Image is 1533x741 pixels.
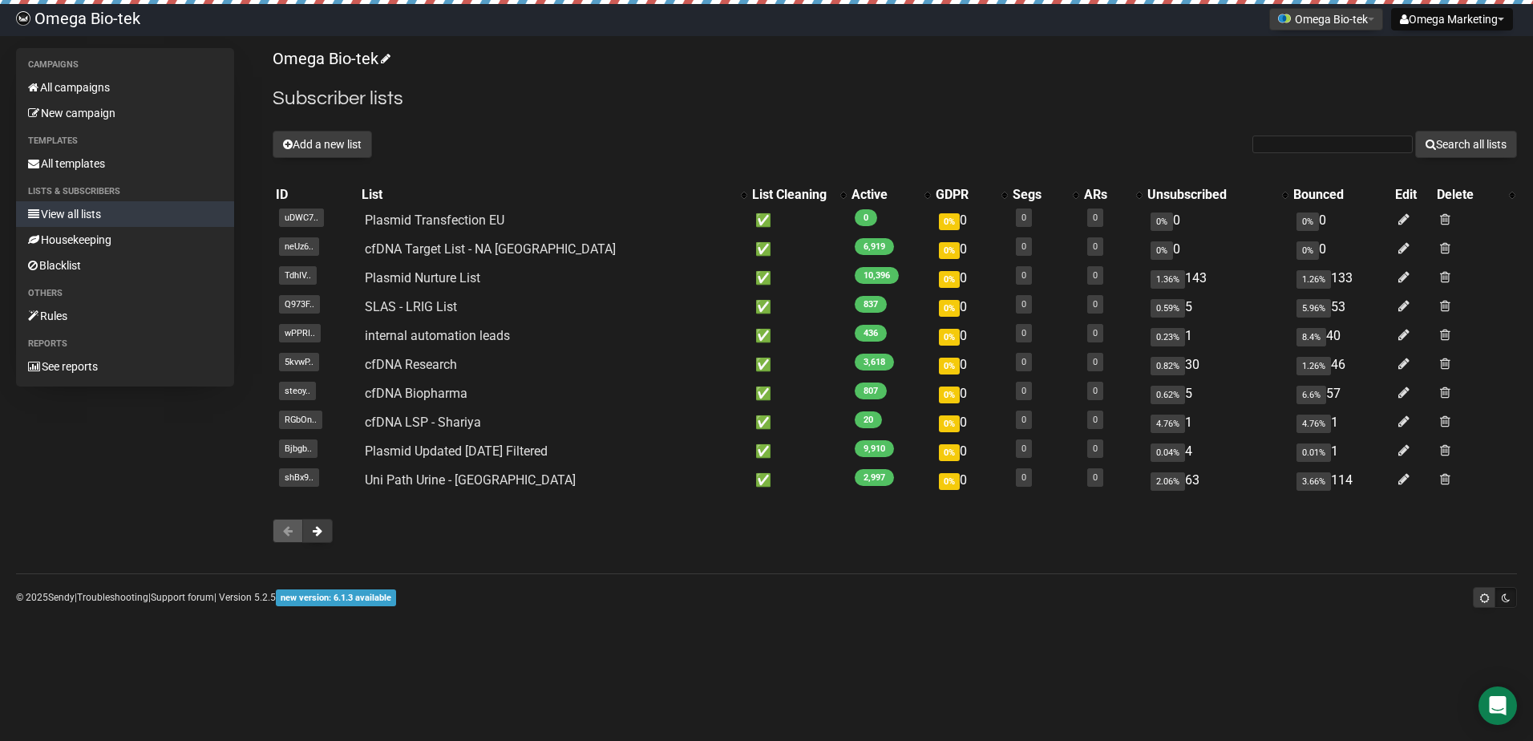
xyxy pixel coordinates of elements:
[749,350,848,379] td: ✅
[1021,270,1026,281] a: 0
[273,131,372,158] button: Add a new list
[932,379,1009,408] td: 0
[279,353,319,371] span: 5kvwP..
[1151,213,1173,231] span: 0%
[1290,206,1392,235] td: 0
[932,322,1009,350] td: 0
[276,589,396,606] span: new version: 6.1.3 available
[1437,187,1501,203] div: Delete
[749,235,848,264] td: ✅
[16,334,234,354] li: Reports
[752,187,832,203] div: List Cleaning
[932,437,1009,466] td: 0
[1009,184,1081,206] th: Segs: No sort applied, activate to apply an ascending sort
[1151,328,1185,346] span: 0.23%
[855,296,887,313] span: 837
[1151,357,1185,375] span: 0.82%
[939,271,960,288] span: 0%
[1269,8,1383,30] button: Omega Bio-tek
[855,469,894,486] span: 2,997
[855,238,894,255] span: 6,919
[1021,213,1026,223] a: 0
[1144,379,1290,408] td: 5
[932,184,1009,206] th: GDPR: No sort applied, activate to apply an ascending sort
[1290,437,1392,466] td: 1
[855,383,887,399] span: 807
[1478,686,1517,725] div: Open Intercom Messenger
[365,386,467,401] a: cfDNA Biopharma
[1021,443,1026,454] a: 0
[1296,213,1319,231] span: 0%
[365,443,548,459] a: Plasmid Updated [DATE] Filtered
[365,472,576,488] a: Uni Path Urine - [GEOGRAPHIC_DATA]
[1144,408,1290,437] td: 1
[749,206,848,235] td: ✅
[1151,270,1185,289] span: 1.36%
[16,303,234,329] a: Rules
[749,408,848,437] td: ✅
[939,242,960,259] span: 0%
[1290,408,1392,437] td: 1
[1415,131,1517,158] button: Search all lists
[1144,466,1290,495] td: 63
[939,329,960,346] span: 0%
[855,411,882,428] span: 20
[1293,187,1389,203] div: Bounced
[16,201,234,227] a: View all lists
[939,387,960,403] span: 0%
[1296,328,1326,346] span: 8.4%
[1081,184,1144,206] th: ARs: No sort applied, activate to apply an ascending sort
[1151,443,1185,462] span: 0.04%
[16,151,234,176] a: All templates
[749,322,848,350] td: ✅
[48,592,75,603] a: Sendy
[279,295,320,314] span: Q973F..
[1290,379,1392,408] td: 57
[16,75,234,100] a: All campaigns
[1144,235,1290,264] td: 0
[1144,350,1290,379] td: 30
[1093,270,1098,281] a: 0
[855,440,894,457] span: 9,910
[365,357,457,372] a: cfDNA Research
[279,439,318,458] span: Bjbgb..
[1290,350,1392,379] td: 46
[1021,328,1026,338] a: 0
[749,437,848,466] td: ✅
[279,468,319,487] span: shBx9..
[1434,184,1517,206] th: Delete: No sort applied, activate to apply an ascending sort
[932,408,1009,437] td: 0
[365,328,510,343] a: internal automation leads
[151,592,214,603] a: Support forum
[279,382,316,400] span: steoy..
[749,293,848,322] td: ✅
[932,466,1009,495] td: 0
[1093,241,1098,252] a: 0
[932,235,1009,264] td: 0
[749,466,848,495] td: ✅
[1021,386,1026,396] a: 0
[939,358,960,375] span: 0%
[939,473,960,490] span: 0%
[939,213,960,230] span: 0%
[77,592,148,603] a: Troubleshooting
[1290,235,1392,264] td: 0
[365,415,481,430] a: cfDNA LSP - Shariya
[932,293,1009,322] td: 0
[936,187,993,203] div: GDPR
[855,325,887,342] span: 436
[273,49,388,68] a: Omega Bio-tek
[1144,437,1290,466] td: 4
[1144,184,1290,206] th: Unsubscribed: No sort applied, activate to apply an ascending sort
[1290,293,1392,322] td: 53
[1144,293,1290,322] td: 5
[1151,299,1185,318] span: 0.59%
[855,354,894,370] span: 3,618
[1093,328,1098,338] a: 0
[1296,443,1331,462] span: 0.01%
[932,350,1009,379] td: 0
[855,209,877,226] span: 0
[1290,264,1392,293] td: 133
[1093,357,1098,367] a: 0
[1021,241,1026,252] a: 0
